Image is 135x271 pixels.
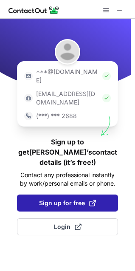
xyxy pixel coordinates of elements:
[8,5,59,15] img: ContactOut v5.3.10
[55,39,80,65] img: David Leong
[24,72,33,80] img: https://contactout.com/extension/app/static/media/login-email-icon.f64bce713bb5cd1896fef81aa7b14a...
[17,218,118,235] button: Login
[24,94,33,102] img: https://contactout.com/extension/app/static/media/login-work-icon.638a5007170bc45168077fde17b29a1...
[17,171,118,188] p: Contact any professional instantly by work/personal emails or phone.
[39,199,96,207] span: Sign up for free
[17,195,118,212] button: Sign up for free
[36,90,99,107] p: [EMAIL_ADDRESS][DOMAIN_NAME]
[24,112,33,120] img: https://contactout.com/extension/app/static/media/login-phone-icon.bacfcb865e29de816d437549d7f4cb...
[36,68,99,85] p: ***@[DOMAIN_NAME]
[102,72,111,80] img: Check Icon
[102,94,111,102] img: Check Icon
[54,223,82,231] span: Login
[17,137,118,167] h1: Sign up to get [PERSON_NAME]’s contact details (it’s free!)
